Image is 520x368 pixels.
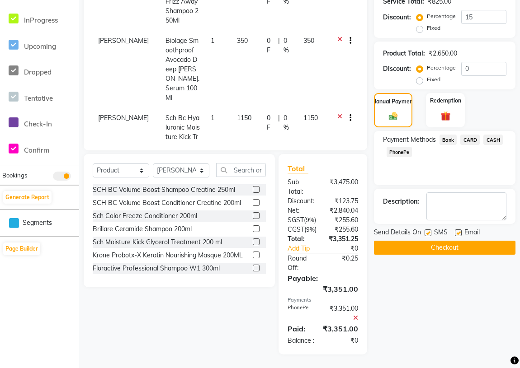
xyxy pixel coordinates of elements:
div: Sub Total: [281,177,323,196]
div: Discount: [383,64,411,74]
span: Bookings [2,172,27,179]
label: Fixed [427,24,440,32]
label: Fixed [427,75,440,84]
span: PhonePe [387,147,412,157]
div: Total: [281,234,322,244]
span: Dropped [24,68,52,76]
div: ₹2,840.04 [323,206,365,215]
div: Payments [288,296,358,304]
div: Discount: [383,13,411,22]
img: _gift.svg [438,110,453,122]
div: ₹255.60 [323,225,365,234]
span: Sch Bc Hyaluronic Moisture Kick Treatment 200 Ml [165,114,200,160]
label: Manual Payment [372,98,415,106]
span: CARD [460,135,480,145]
div: Sch Moisture Kick Glycerol Treatment 200 ml [93,238,222,247]
div: Net: [281,206,323,215]
span: Confirm [24,146,49,154]
span: 1 [211,37,214,45]
div: ( ) [281,225,323,234]
div: Sch Color Freeze Conditioner 200ml [93,211,197,221]
span: Send Details On [374,228,421,239]
div: Brillare Ceramide Shampoo 200ml [93,224,192,234]
span: SGST [288,216,304,224]
div: ₹0 [330,244,364,253]
div: ₹0.25 [323,254,365,273]
span: CGST [288,225,304,233]
span: 350 [237,37,248,45]
span: Email [464,228,480,239]
span: [PERSON_NAME] [98,37,149,45]
span: Upcoming [24,42,56,51]
span: 0 % [284,113,293,132]
a: Add Tip [281,244,330,253]
button: Checkout [374,241,515,255]
span: Total [288,164,308,173]
span: 1150 [237,114,251,122]
span: InProgress [24,16,58,24]
div: Paid: [281,323,316,334]
div: ₹3,351.00 [316,323,365,334]
span: Tentative [24,94,53,102]
div: SCH BC Volume Boost Shampoo Creatine 250ml [93,185,235,195]
span: | [278,36,280,55]
span: 0 F [267,36,274,55]
div: Product Total: [383,49,425,58]
input: Search or Scan [216,163,266,177]
span: [PERSON_NAME] [98,114,149,122]
div: Balance : [281,336,323,345]
span: Bank [440,135,457,145]
span: Segments [23,218,52,228]
label: Percentage [427,64,456,72]
div: Floractive Professional Shampoo W1 300ml [93,264,220,273]
div: ₹3,351.00 [323,304,365,323]
span: CASH [483,135,503,145]
span: Biolage Smoothproof Avocado Deep [PERSON_NAME].Serum 100 Ml [165,37,199,102]
span: SMS [434,228,448,239]
div: ₹255.60 [323,215,365,225]
div: PhonePe [281,304,323,323]
div: SCH BC Volume Boost Conditioner Creatine 200ml [93,198,241,208]
span: 1150 [303,114,318,122]
div: ₹0 [323,336,365,345]
span: 1 [211,114,214,122]
div: Krone Probotx-X Keratin Nourishing Masque 200ML [93,251,243,260]
div: ₹3,351.00 [281,284,365,294]
button: Page Builder [3,242,40,255]
div: ₹3,475.00 [323,177,365,196]
img: _cash.svg [386,111,400,121]
div: Description: [383,197,419,206]
div: Discount: [281,196,323,206]
span: 350 [303,37,314,45]
span: Payment Methods [383,135,436,144]
label: Redemption [430,97,461,105]
div: Payable: [281,273,365,284]
div: ₹3,351.25 [322,234,365,244]
span: 9% [306,226,315,233]
div: ₹2,650.00 [429,49,457,58]
span: 0 F [267,113,274,132]
span: | [278,113,280,132]
div: ( ) [281,215,323,225]
div: ₹123.75 [323,196,365,206]
label: Percentage [427,12,456,20]
span: Check-In [24,120,52,128]
span: 0 % [284,36,293,55]
button: Generate Report [3,191,52,204]
div: Round Off: [281,254,323,273]
span: 9% [306,216,314,224]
